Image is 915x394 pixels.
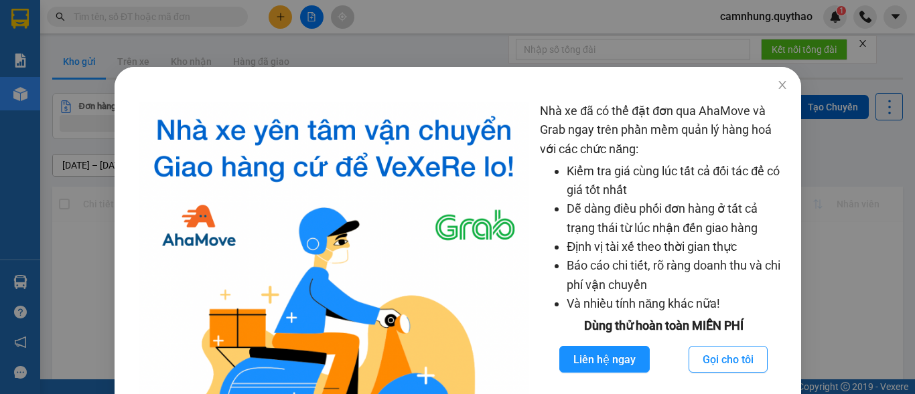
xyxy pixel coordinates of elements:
li: Báo cáo chi tiết, rõ ràng doanh thu và chi phí vận chuyển [567,256,787,294]
li: Kiểm tra giá cùng lúc tất cả đối tác để có giá tốt nhất [567,162,787,200]
span: Liên hệ ngay [573,351,636,368]
li: Và nhiều tính năng khác nữa! [567,294,787,313]
li: Dễ dàng điều phối đơn hàng ở tất cả trạng thái từ lúc nhận đến giao hàng [567,199,787,237]
button: Gọi cho tôi [689,346,768,373]
span: Gọi cho tôi [703,351,754,368]
span: close [776,80,787,90]
li: Định vị tài xế theo thời gian thực [567,237,787,256]
button: Liên hệ ngay [559,346,650,373]
button: Close [763,67,800,104]
div: Dùng thử hoàn toàn MIỄN PHÍ [540,316,787,335]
